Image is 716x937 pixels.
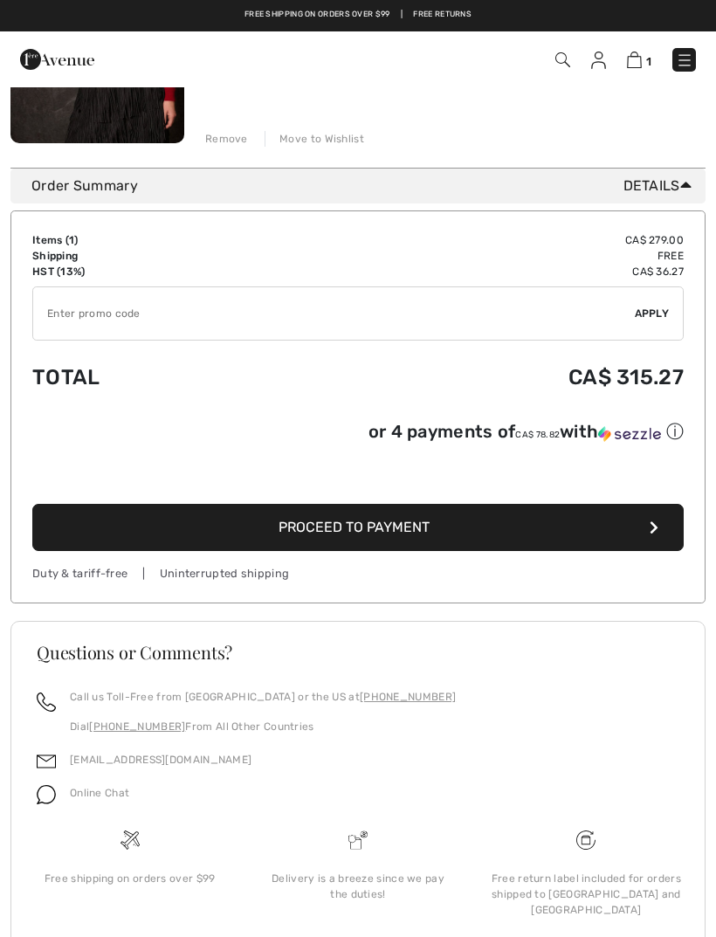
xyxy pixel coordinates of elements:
span: Details [623,176,699,196]
td: CA$ 315.27 [273,348,684,407]
td: Total [32,348,273,407]
div: Move to Wishlist [265,131,364,147]
img: email [37,752,56,771]
td: HST (13%) [32,264,273,279]
a: [PHONE_NUMBER] [360,691,456,703]
div: Duty & tariff-free | Uninterrupted shipping [32,565,684,582]
div: Free return label included for orders shipped to [GEOGRAPHIC_DATA] and [GEOGRAPHIC_DATA] [486,871,686,918]
td: Items ( ) [32,232,273,248]
span: 1 [69,234,74,246]
div: Remove [205,131,248,147]
img: Menu [676,52,693,69]
span: | [401,9,403,21]
img: Sezzle [598,426,661,442]
img: call [37,692,56,712]
a: 1ère Avenue [20,50,94,66]
img: Search [555,52,570,67]
span: Online Chat [70,787,129,799]
div: Delivery is a breeze since we pay the duties! [258,871,458,902]
img: Delivery is a breeze since we pay the duties! [348,830,368,850]
td: CA$ 279.00 [273,232,684,248]
input: Promo code [33,287,635,340]
span: 1 [646,55,651,68]
a: 1 [627,49,651,70]
a: Free shipping on orders over $99 [244,9,390,21]
h3: Questions or Comments? [37,644,679,661]
img: chat [37,785,56,804]
td: Shipping [32,248,273,264]
p: Call us Toll-Free from [GEOGRAPHIC_DATA] or the US at [70,689,456,705]
span: Apply [635,306,670,321]
span: CA$ 78.82 [515,430,560,440]
div: Free shipping on orders over $99 [30,871,230,886]
p: Dial From All Other Countries [70,719,456,734]
td: Free [273,248,684,264]
iframe: PayPal-paypal [32,450,684,498]
a: [EMAIL_ADDRESS][DOMAIN_NAME] [70,754,251,766]
td: CA$ 36.27 [273,264,684,279]
span: Proceed to Payment [279,519,430,535]
img: My Info [591,52,606,69]
div: or 4 payments ofCA$ 78.82withSezzle Click to learn more about Sezzle [32,420,684,450]
img: Free shipping on orders over $99 [120,830,140,850]
div: or 4 payments of with [368,420,684,444]
img: 1ère Avenue [20,42,94,77]
div: Order Summary [31,176,699,196]
a: [PHONE_NUMBER] [89,720,185,733]
a: Free Returns [413,9,472,21]
img: Shopping Bag [627,52,642,68]
img: Free shipping on orders over $99 [576,830,596,850]
button: Proceed to Payment [32,504,684,551]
